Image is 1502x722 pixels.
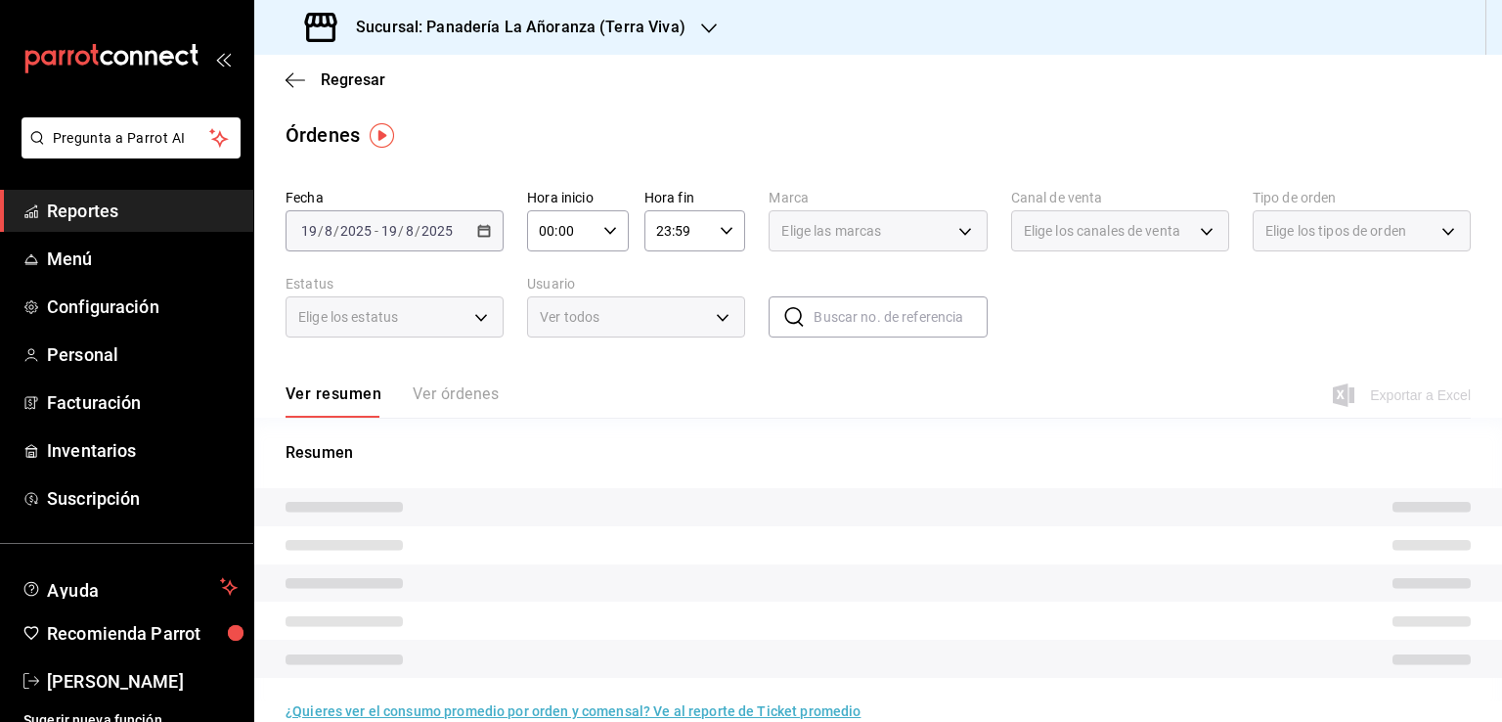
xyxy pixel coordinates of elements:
[47,437,238,464] span: Inventarios
[540,307,709,328] span: Ver todos
[47,198,238,224] span: Reportes
[47,341,238,368] span: Personal
[1011,191,1229,204] label: Canal de venta
[420,223,454,239] input: ----
[769,191,987,204] label: Marca
[22,117,241,158] button: Pregunta a Parrot AI
[324,223,333,239] input: --
[527,191,629,204] label: Hora inicio
[47,620,238,647] span: Recomienda Parrot
[47,389,238,416] span: Facturación
[527,277,745,291] label: Usuario
[47,293,238,320] span: Configuración
[321,70,385,89] span: Regresar
[298,307,398,327] span: Elige los estatus
[47,575,212,599] span: Ayuda
[215,51,231,67] button: open_drawer_menu
[405,223,415,239] input: --
[286,70,385,89] button: Regresar
[286,384,499,418] div: navigation tabs
[318,223,324,239] span: /
[286,191,504,204] label: Fecha
[370,123,394,148] img: Tooltip marker
[375,223,378,239] span: -
[380,223,398,239] input: --
[398,223,404,239] span: /
[1253,191,1471,204] label: Tipo de orden
[340,16,685,39] h3: Sucursal: Panadería La Añoranza (Terra Viva)
[47,246,238,272] span: Menú
[53,128,210,149] span: Pregunta a Parrot AI
[286,703,861,719] a: ¿Quieres ver el consumo promedio por orden y comensal? Ve al reporte de Ticket promedio
[1265,221,1406,241] span: Elige los tipos de orden
[286,120,360,150] div: Órdenes
[814,297,987,337] input: Buscar no. de referencia
[415,223,420,239] span: /
[1024,221,1180,241] span: Elige los canales de venta
[47,485,238,512] span: Suscripción
[47,668,238,695] span: [PERSON_NAME]
[339,223,373,239] input: ----
[644,191,746,204] label: Hora fin
[781,221,881,241] span: Elige las marcas
[286,277,504,291] label: Estatus
[333,223,339,239] span: /
[14,142,241,162] a: Pregunta a Parrot AI
[300,223,318,239] input: --
[286,441,1471,465] p: Resumen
